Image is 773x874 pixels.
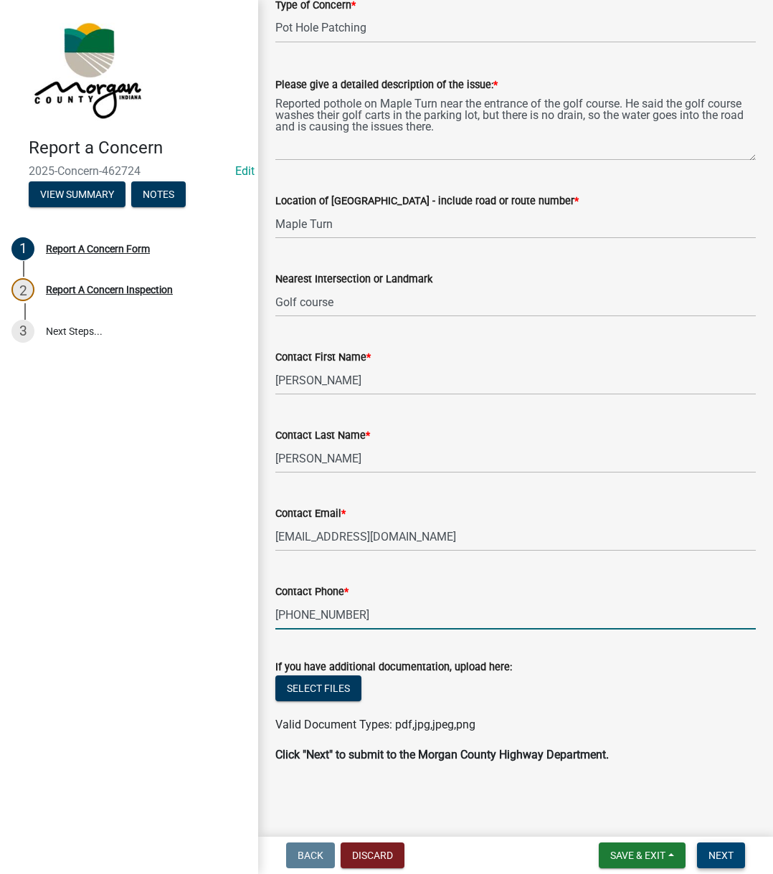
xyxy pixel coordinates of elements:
[11,278,34,301] div: 2
[275,718,475,731] span: Valid Document Types: pdf,jpg,jpeg,png
[275,662,512,673] label: If you have additional documentation, upload here:
[275,353,371,363] label: Contact First Name
[11,320,34,343] div: 3
[610,850,665,861] span: Save & Exit
[286,842,335,868] button: Back
[131,181,186,207] button: Notes
[275,1,356,11] label: Type of Concern
[599,842,686,868] button: Save & Exit
[235,164,255,178] a: Edit
[341,842,404,868] button: Discard
[697,842,745,868] button: Next
[11,237,34,260] div: 1
[298,850,323,861] span: Back
[275,196,579,206] label: Location of [GEOGRAPHIC_DATA] - include road or route number
[275,748,609,761] strong: Click "Next" to submit to the Morgan County Highway Department.
[46,244,150,254] div: Report A Concern Form
[29,181,125,207] button: View Summary
[46,285,173,295] div: Report A Concern Inspection
[131,189,186,201] wm-modal-confirm: Notes
[275,80,498,90] label: Please give a detailed description of the issue:
[29,138,247,158] h4: Report a Concern
[29,15,144,123] img: Morgan County, Indiana
[29,189,125,201] wm-modal-confirm: Summary
[708,850,734,861] span: Next
[275,509,346,519] label: Contact Email
[235,164,255,178] wm-modal-confirm: Edit Application Number
[275,675,361,701] button: Select files
[275,275,432,285] label: Nearest Intersection or Landmark
[29,164,229,178] span: 2025-Concern-462724
[275,431,370,441] label: Contact Last Name
[275,587,348,597] label: Contact Phone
